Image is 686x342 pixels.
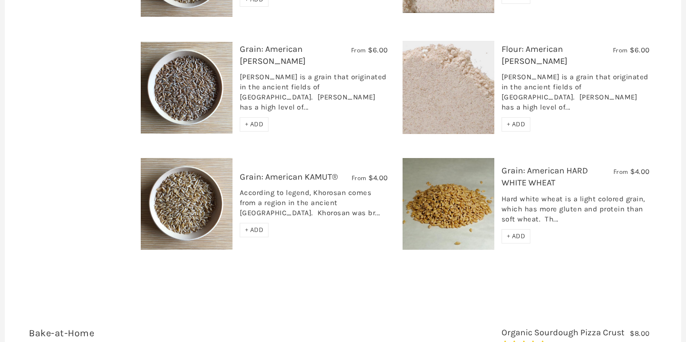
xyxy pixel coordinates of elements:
[613,168,628,176] span: From
[502,72,650,117] div: [PERSON_NAME] is a grain that originated in the ancient fields of [GEOGRAPHIC_DATA]. [PERSON_NAME...
[502,327,625,338] a: Organic Sourdough Pizza Crust
[240,188,388,223] div: According to legend, Khorosan comes from a region in the ancient [GEOGRAPHIC_DATA]. Khorosan was ...
[403,158,494,250] img: Grain: American HARD WHITE WHEAT
[630,46,650,54] span: $6.00
[502,165,588,188] a: Grain: American HARD WHITE WHEAT
[630,329,650,338] span: $8.00
[351,46,366,54] span: From
[368,173,388,182] span: $4.00
[502,117,531,132] div: + ADD
[502,194,650,229] div: Hard white wheat is a light colored grain, which has more gluten and protein than soft wheat. Th...
[502,44,567,66] a: Flour: American [PERSON_NAME]
[240,171,338,182] a: Grain: American KAMUT®
[613,46,628,54] span: From
[507,120,526,128] span: + ADD
[245,120,264,128] span: + ADD
[403,41,494,134] img: Flour: American EMMER
[245,226,264,234] span: + ADD
[240,72,388,117] div: [PERSON_NAME] is a grain that originated in the ancient fields of [GEOGRAPHIC_DATA]. [PERSON_NAME...
[141,158,233,250] img: Grain: American KAMUT®
[29,328,94,339] a: Bake-at-Home
[240,117,269,132] div: + ADD
[352,174,367,182] span: From
[502,229,531,244] div: + ADD
[240,44,306,66] a: Grain: American [PERSON_NAME]
[240,223,269,237] div: + ADD
[141,42,233,134] img: Grain: American EMMER
[507,232,526,240] span: + ADD
[630,167,650,176] span: $4.00
[368,46,388,54] span: $6.00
